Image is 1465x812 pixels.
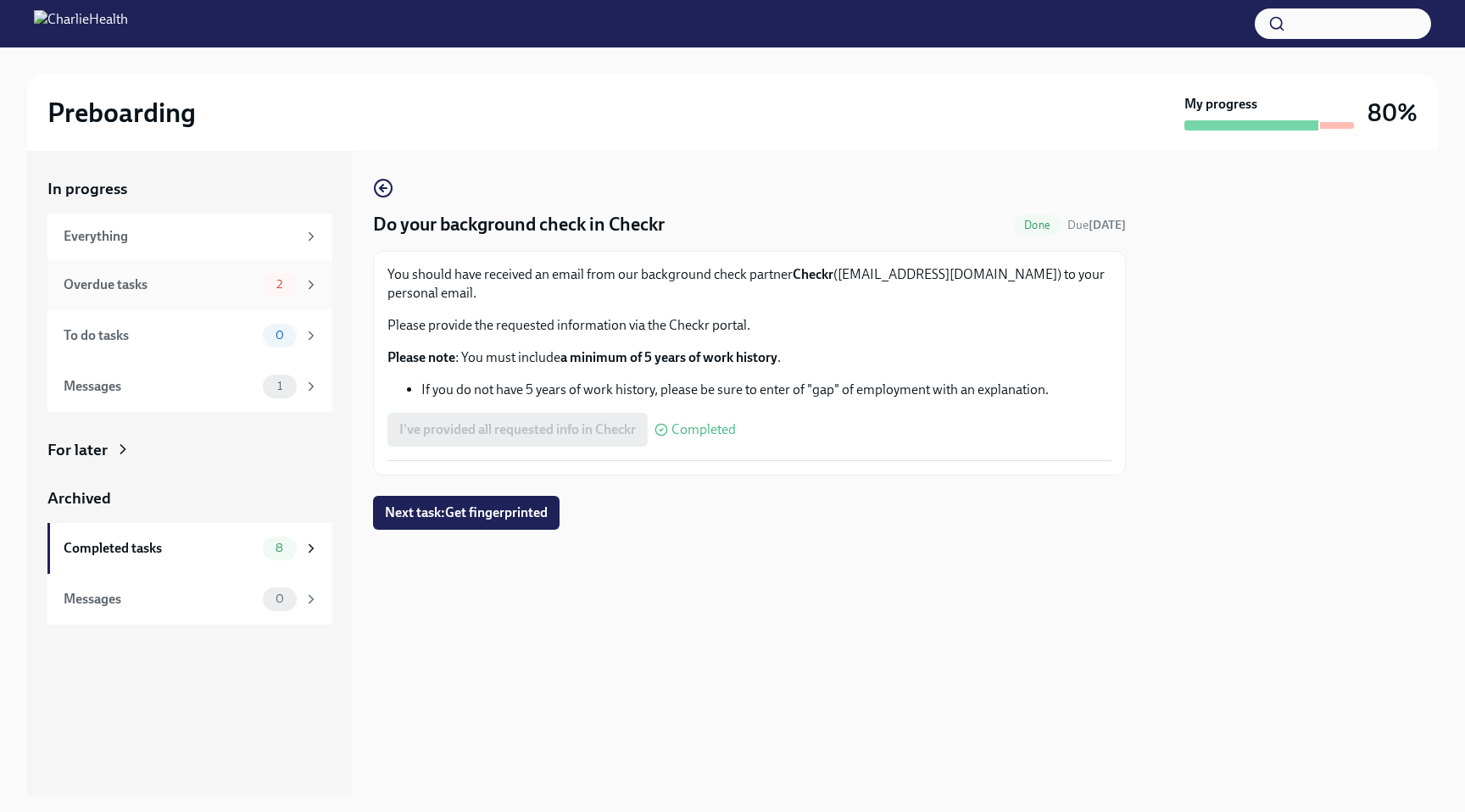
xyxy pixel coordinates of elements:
[387,316,1111,335] p: Please provide the requested information via the Checkr portal.
[47,487,332,509] a: Archived
[266,278,292,291] span: 2
[387,349,455,365] strong: Please note
[47,310,332,361] a: To do tasks0
[47,439,108,461] div: For later
[47,439,332,461] a: For later
[385,504,548,521] span: Next task : Get fingerprinted
[47,574,332,625] a: Messages0
[47,214,332,259] a: Everything
[64,227,297,246] div: Everything
[64,275,256,294] div: Overdue tasks
[47,259,332,310] a: Overdue tasks2
[265,542,293,554] span: 8
[64,377,256,396] div: Messages
[793,266,833,282] strong: Checkr
[64,590,256,609] div: Messages
[1368,97,1418,128] h3: 80%
[1089,218,1126,232] strong: [DATE]
[64,326,256,345] div: To do tasks
[47,96,196,130] h2: Preboarding
[1067,218,1126,232] span: Due
[64,539,256,558] div: Completed tasks
[560,349,777,365] strong: a minimum of 5 years of work history
[373,496,560,530] button: Next task:Get fingerprinted
[265,592,294,605] span: 0
[34,10,128,37] img: CharlieHealth
[1014,219,1061,231] span: Done
[1067,217,1126,233] span: August 18th, 2025 08:00
[671,423,736,437] span: Completed
[265,329,294,342] span: 0
[47,361,332,412] a: Messages1
[47,178,332,200] a: In progress
[267,380,292,392] span: 1
[387,265,1111,303] p: You should have received an email from our background check partner ([EMAIL_ADDRESS][DOMAIN_NAME]...
[1184,95,1257,114] strong: My progress
[387,348,1111,367] p: : You must include .
[421,381,1111,399] li: If you do not have 5 years of work history, please be sure to enter of "gap" of employment with a...
[47,523,332,574] a: Completed tasks8
[373,212,665,237] h4: Do your background check in Checkr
